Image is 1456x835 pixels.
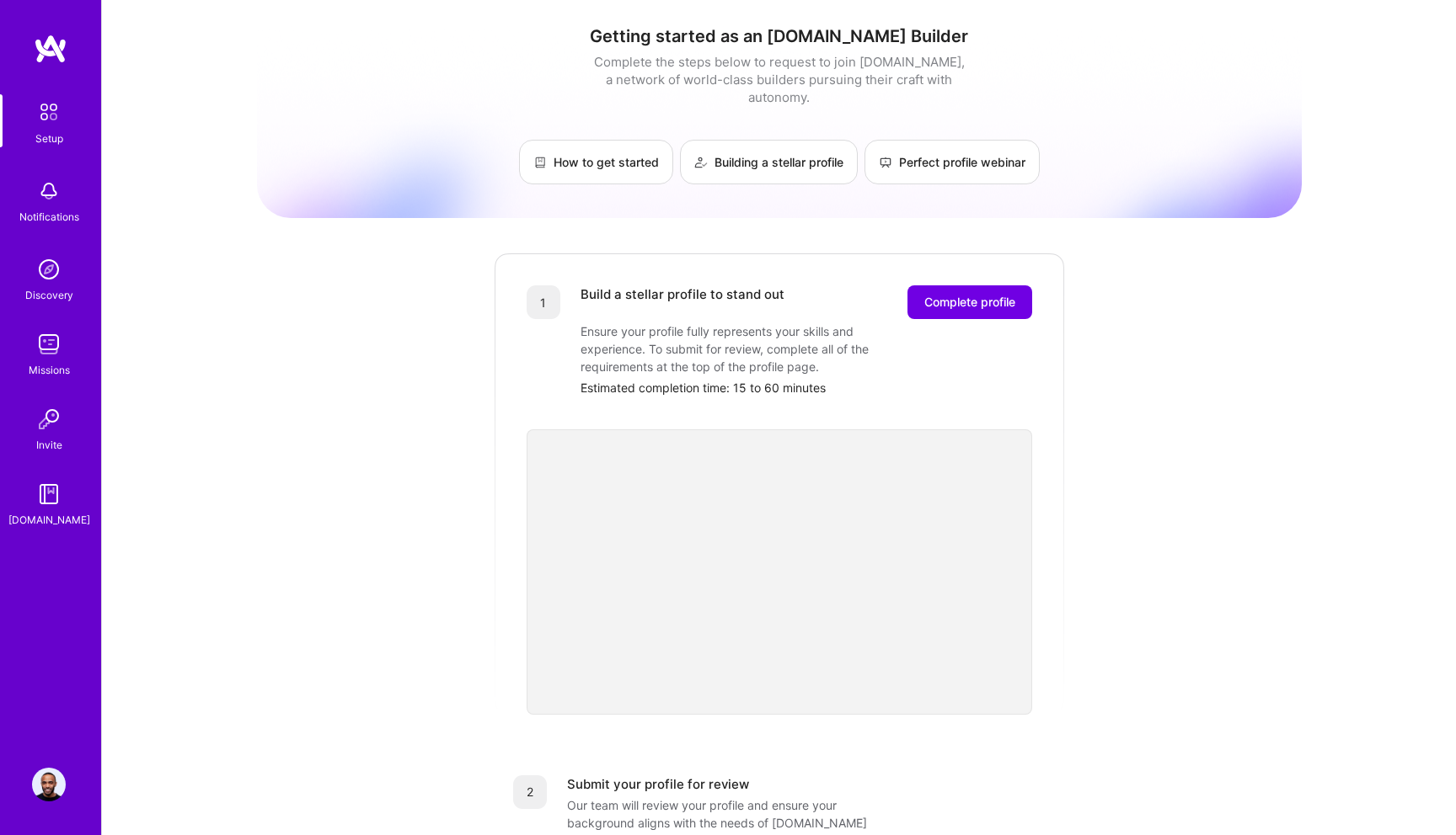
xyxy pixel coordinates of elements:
a: Perfect profile webinar [864,140,1040,184]
img: How to get started [533,156,547,169]
iframe: video [527,429,1032,715]
div: Estimated completion time: 15 to 60 minutes [581,379,1032,396]
h1: Getting started as an [DOMAIN_NAME] Builder [257,26,1302,46]
div: [DOMAIN_NAME] [8,511,90,529]
img: logo [34,34,67,64]
img: bell [32,174,66,208]
a: How to get started [519,140,673,184]
div: 1 [527,285,560,319]
a: User Avatar [28,768,70,801]
img: teamwork [32,327,66,361]
img: discovery [32,253,66,286]
div: Submit your profile for review [567,775,749,793]
div: 2 [513,775,547,809]
div: Missions [29,361,70,379]
a: Building a stellar profile [680,140,858,184]
img: Perfect profile webinar [879,156,892,169]
span: Complete profile [924,294,1015,311]
div: Build a stellar profile to stand out [581,285,784,319]
img: User Avatar [32,768,66,801]
div: Ensure your profile fully represents your skills and experience. To submit for review, complete a... [581,322,918,375]
div: Setup [35,130,63,147]
img: Building a stellar profile [694,156,708,169]
div: Notifications [19,208,79,226]
div: Discovery [25,286,73,304]
button: Complete profile [907,285,1032,319]
img: setup [31,94,67,130]
img: guide book [32,477,66,511]
img: Invite [32,402,66,436]
div: Invite [36,436,62,454]
div: Complete the steps below to request to join [DOMAIN_NAME], a network of world-class builders purs... [590,53,969,106]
